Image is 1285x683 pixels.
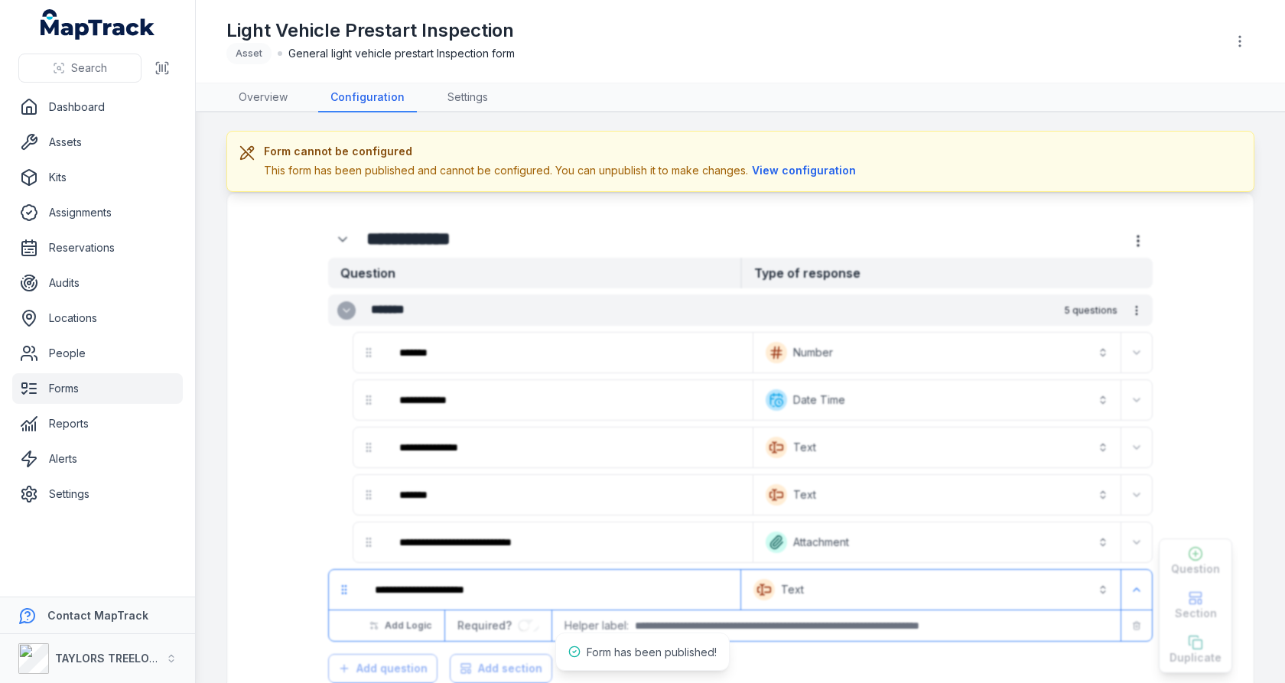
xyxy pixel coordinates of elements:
a: Assets [12,127,183,158]
a: Kits [12,162,183,193]
span: General light vehicle prestart Inspection form [288,46,515,61]
div: Asset [226,43,272,64]
strong: Contact MapTrack [47,609,148,622]
a: Audits [12,268,183,298]
a: Settings [435,83,500,112]
a: Dashboard [12,92,183,122]
a: Assignments [12,197,183,228]
button: View configuration [748,162,860,179]
a: People [12,338,183,369]
span: Search [71,60,107,76]
a: Forms [12,373,183,404]
a: Configuration [318,83,417,112]
a: MapTrack [41,9,155,40]
a: Reports [12,408,183,439]
a: Locations [12,303,183,333]
span: Form has been published! [587,646,717,659]
a: Reservations [12,233,183,263]
strong: TAYLORS TREELOPPING [55,652,183,665]
button: Search [18,54,142,83]
h3: Form cannot be configured [264,144,860,159]
div: This form has been published and cannot be configured. You can unpublish it to make changes. [264,162,860,179]
a: Overview [226,83,300,112]
a: Alerts [12,444,183,474]
h1: Light Vehicle Prestart Inspection [226,18,515,43]
a: Settings [12,479,183,509]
